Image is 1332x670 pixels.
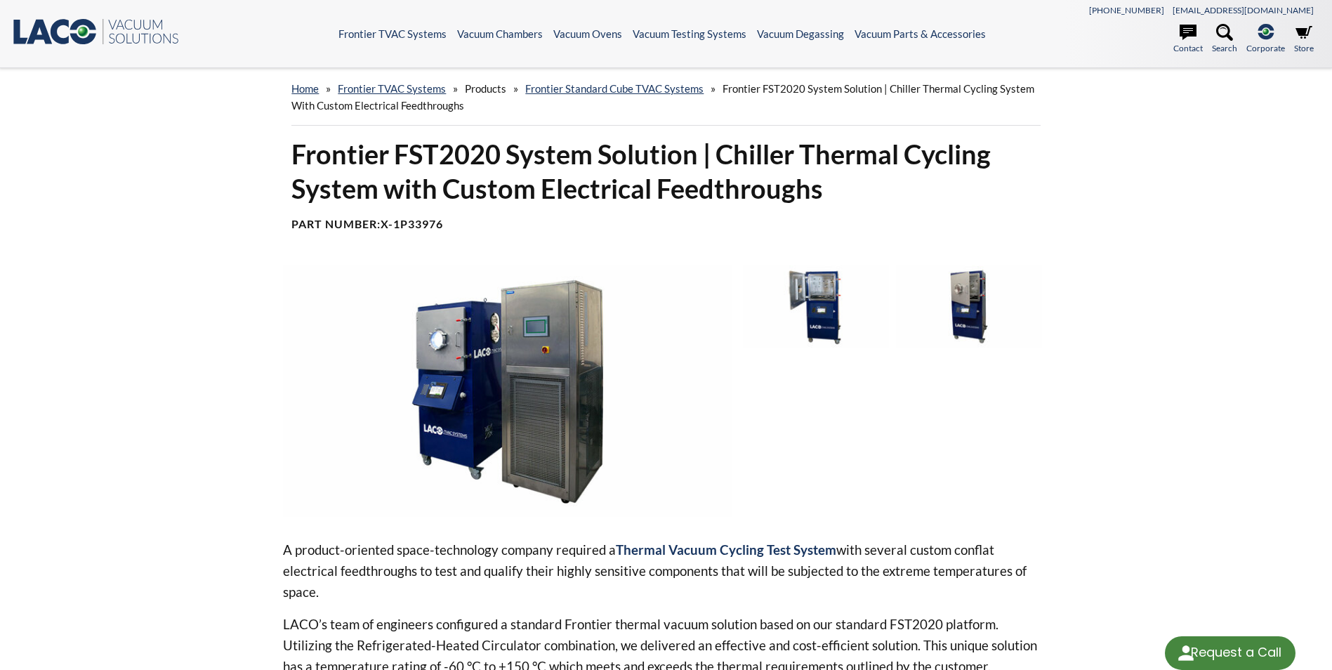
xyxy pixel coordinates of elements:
[291,217,1040,232] h4: Part Number:
[896,265,1042,348] img: STANDARD CYLINDRICAL TVAC SYSTEM RATED -40° C TO 80° C, front view chamber door open
[757,27,844,40] a: Vacuum Degassing
[381,217,443,230] b: X-1P33976
[855,27,986,40] a: Vacuum Parts & Accessories
[291,82,1034,112] span: Frontier FST2020 System Solution | Chiller Thermal Cycling System with Custom Electrical Feedthro...
[743,265,889,348] img: STANDARD CYLINDRICAL TVAC SYSTEM RATED -40° C TO 80° C, front view chamber door open
[616,541,791,558] strong: Thermal Vacuum Cycling Test
[283,539,1048,603] p: A product-oriented space-technology company required a with several custom conflat electrical fee...
[457,27,543,40] a: Vacuum Chambers
[793,541,800,558] strong: S
[1191,636,1281,669] div: Request a Call
[338,82,446,95] a: Frontier TVAC Systems
[1246,41,1285,55] span: Corporate
[633,27,746,40] a: Vacuum Testing Systems
[283,265,731,517] img: STANDARD CYLINDRICAL TVAC SYSTEM RATED -40° C TO 80° C, angled view
[1089,5,1164,15] a: [PHONE_NUMBER]
[1175,642,1197,664] img: round button
[291,82,319,95] a: home
[800,541,836,558] strong: ystem
[1212,24,1237,55] a: Search
[553,27,622,40] a: Vacuum Ovens
[1173,5,1314,15] a: [EMAIL_ADDRESS][DOMAIN_NAME]
[338,27,447,40] a: Frontier TVAC Systems
[1294,24,1314,55] a: Store
[291,69,1040,126] div: » » » »
[525,82,704,95] a: Frontier Standard Cube TVAC Systems
[1165,636,1295,670] div: Request a Call
[465,82,506,95] span: Products
[1173,24,1203,55] a: Contact
[291,137,1040,206] h1: Frontier FST2020 System Solution | Chiller Thermal Cycling System with Custom Electrical Feedthro...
